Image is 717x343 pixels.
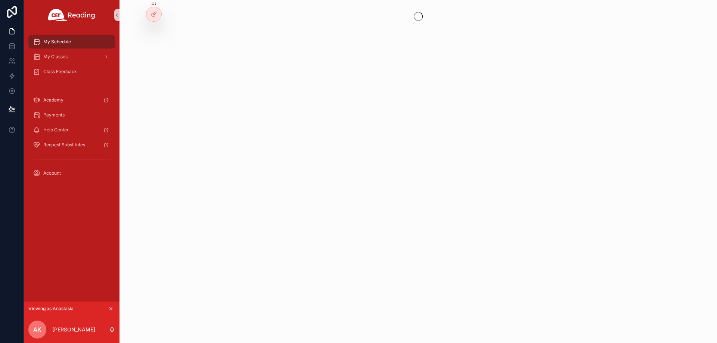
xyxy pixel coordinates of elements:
[43,127,69,133] span: Help Center
[28,138,115,152] a: Request Substitutes
[43,54,68,60] span: My Classes
[52,326,95,333] p: [PERSON_NAME]
[48,9,95,21] img: App logo
[43,142,85,148] span: Request Substitutes
[43,112,65,118] span: Payments
[43,170,61,176] span: Account
[43,69,77,75] span: Class Feedback
[24,30,119,190] div: scrollable content
[28,306,74,312] span: Viewing as Anastasia
[28,108,115,122] a: Payments
[28,50,115,63] a: My Classes
[28,166,115,180] a: Account
[43,97,63,103] span: Academy
[28,93,115,107] a: Academy
[28,35,115,49] a: My Schedule
[43,39,71,45] span: My Schedule
[33,325,41,334] span: AK
[28,65,115,78] a: Class Feedback
[28,123,115,137] a: Help Center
